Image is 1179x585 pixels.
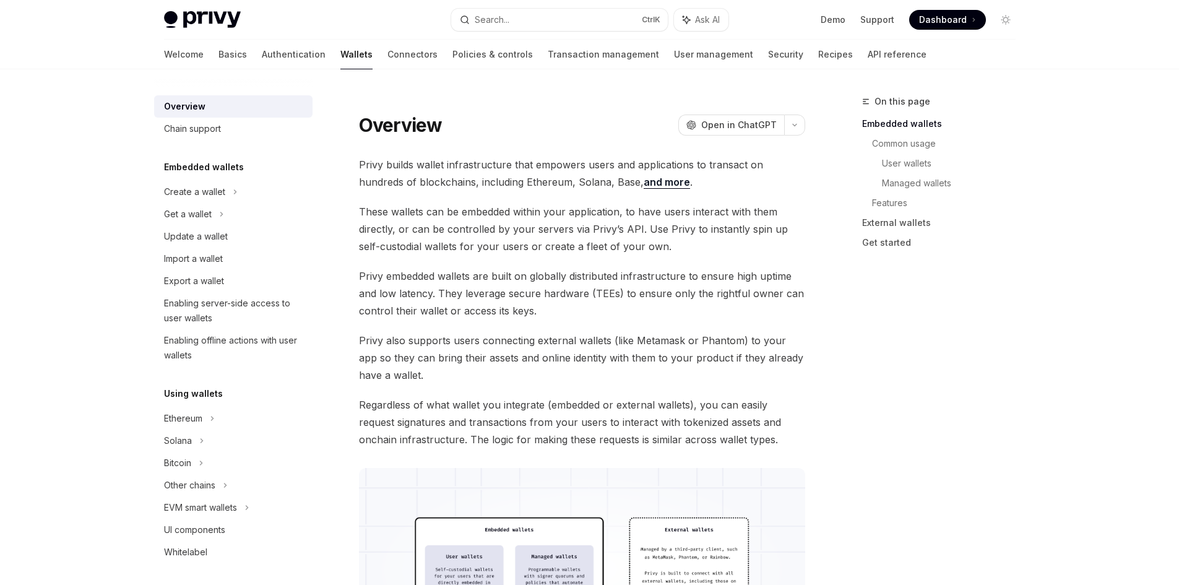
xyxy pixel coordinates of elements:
a: Connectors [387,40,438,69]
a: API reference [868,40,926,69]
span: Privy builds wallet infrastructure that empowers users and applications to transact on hundreds o... [359,156,805,191]
span: Ask AI [695,14,720,26]
div: Enabling server-side access to user wallets [164,296,305,326]
a: Update a wallet [154,225,313,248]
a: Common usage [872,134,1026,154]
div: Enabling offline actions with user wallets [164,333,305,363]
a: Dashboard [909,10,986,30]
img: light logo [164,11,241,28]
a: Features [872,193,1026,213]
a: Security [768,40,803,69]
span: On this page [875,94,930,109]
a: Authentication [262,40,326,69]
a: Managed wallets [882,173,1026,193]
div: EVM smart wallets [164,500,237,515]
a: Get started [862,233,1026,253]
a: Chain support [154,118,313,140]
div: Solana [164,433,192,448]
a: Policies & controls [452,40,533,69]
a: UI components [154,519,313,541]
a: User management [674,40,753,69]
div: Ethereum [164,411,202,426]
a: External wallets [862,213,1026,233]
a: Export a wallet [154,270,313,292]
div: Overview [164,99,205,114]
span: Open in ChatGPT [701,119,777,131]
a: Overview [154,95,313,118]
div: Other chains [164,478,215,493]
a: Recipes [818,40,853,69]
a: Import a wallet [154,248,313,270]
div: Chain support [164,121,221,136]
span: Privy embedded wallets are built on globally distributed infrastructure to ensure high uptime and... [359,267,805,319]
div: Update a wallet [164,229,228,244]
div: Create a wallet [164,184,225,199]
div: Export a wallet [164,274,224,288]
a: Transaction management [548,40,659,69]
div: UI components [164,522,225,537]
a: Embedded wallets [862,114,1026,134]
button: Toggle dark mode [996,10,1016,30]
a: User wallets [882,154,1026,173]
div: Get a wallet [164,207,212,222]
a: Basics [218,40,247,69]
a: Enabling server-side access to user wallets [154,292,313,329]
a: Support [860,14,894,26]
h1: Overview [359,114,443,136]
div: Whitelabel [164,545,207,560]
a: Enabling offline actions with user wallets [154,329,313,366]
a: Demo [821,14,845,26]
a: Welcome [164,40,204,69]
button: Open in ChatGPT [678,115,784,136]
div: Bitcoin [164,456,191,470]
button: Ask AI [674,9,728,31]
div: Search... [475,12,509,27]
a: Whitelabel [154,541,313,563]
span: Privy also supports users connecting external wallets (like Metamask or Phantom) to your app so t... [359,332,805,384]
h5: Using wallets [164,386,223,401]
h5: Embedded wallets [164,160,244,175]
span: Regardless of what wallet you integrate (embedded or external wallets), you can easily request si... [359,396,805,448]
a: Wallets [340,40,373,69]
button: Search...CtrlK [451,9,668,31]
span: Ctrl K [642,15,660,25]
div: Import a wallet [164,251,223,266]
a: and more [644,176,690,189]
span: Dashboard [919,14,967,26]
span: These wallets can be embedded within your application, to have users interact with them directly,... [359,203,805,255]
